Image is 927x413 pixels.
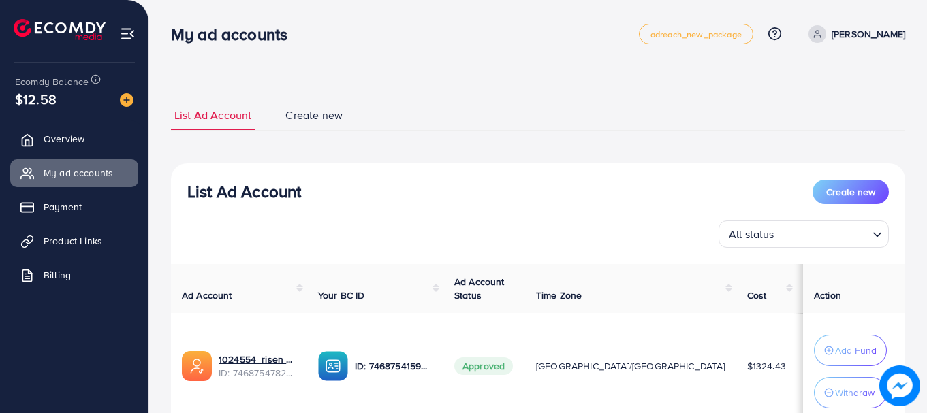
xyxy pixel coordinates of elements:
[187,182,301,201] h3: List Ad Account
[182,351,212,381] img: ic-ads-acc.e4c84228.svg
[826,185,875,199] span: Create new
[814,288,841,302] span: Action
[44,200,82,214] span: Payment
[814,377,887,408] button: Withdraw
[10,261,138,288] a: Billing
[44,132,84,146] span: Overview
[355,358,433,374] p: ID: 7468754159844524049
[832,26,905,42] p: [PERSON_NAME]
[835,384,875,401] p: Withdraw
[14,19,106,40] img: logo
[639,24,753,44] a: adreach_new_package
[747,288,767,302] span: Cost
[719,220,889,248] div: Search for option
[726,225,777,244] span: All status
[813,180,889,204] button: Create new
[219,352,296,366] a: 1024554_risen mall_1738954995749
[318,288,365,302] span: Your BC ID
[536,288,582,302] span: Time Zone
[10,159,138,186] a: My ad accounts
[779,222,867,244] input: Search for option
[650,30,742,39] span: adreach_new_package
[182,288,232,302] span: Ad Account
[15,75,89,88] span: Ecomdy Balance
[10,125,138,152] a: Overview
[803,25,905,43] a: [PERSON_NAME]
[454,275,505,302] span: Ad Account Status
[835,342,877,359] p: Add Fund
[44,234,102,248] span: Product Links
[219,352,296,380] div: <span class='underline'>1024554_risen mall_1738954995749</span></br>7468754782921113617
[454,357,513,375] span: Approved
[879,365,920,406] img: image
[10,193,138,220] a: Payment
[120,26,136,42] img: menu
[318,351,348,381] img: ic-ba-acc.ded83a64.svg
[814,335,887,366] button: Add Fund
[10,227,138,254] a: Product Links
[536,359,725,373] span: [GEOGRAPHIC_DATA]/[GEOGRAPHIC_DATA]
[219,366,296,380] span: ID: 7468754782921113617
[15,89,57,109] span: $12.58
[44,268,71,282] span: Billing
[174,108,251,123] span: List Ad Account
[120,93,133,107] img: image
[747,359,786,373] span: $1324.43
[44,166,113,180] span: My ad accounts
[285,108,343,123] span: Create new
[171,24,298,44] h3: My ad accounts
